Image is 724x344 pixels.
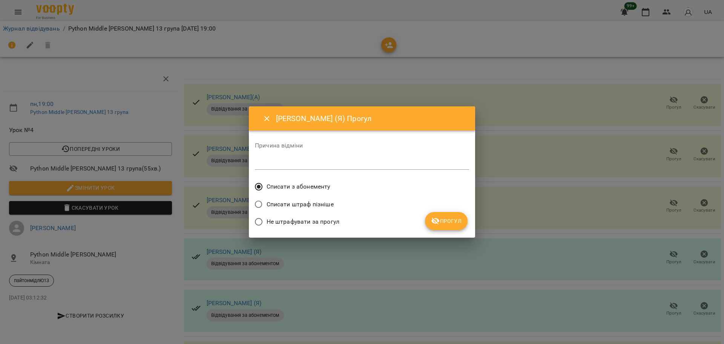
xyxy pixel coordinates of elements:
span: Списати з абонементу [267,182,330,191]
span: Списати штраф пізніше [267,200,334,209]
button: Close [258,110,276,128]
span: Прогул [431,217,462,226]
span: Не штрафувати за прогул [267,217,339,226]
label: Причина відміни [255,143,469,149]
h6: [PERSON_NAME] (Я) Прогул [276,113,466,124]
button: Прогул [425,212,468,230]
